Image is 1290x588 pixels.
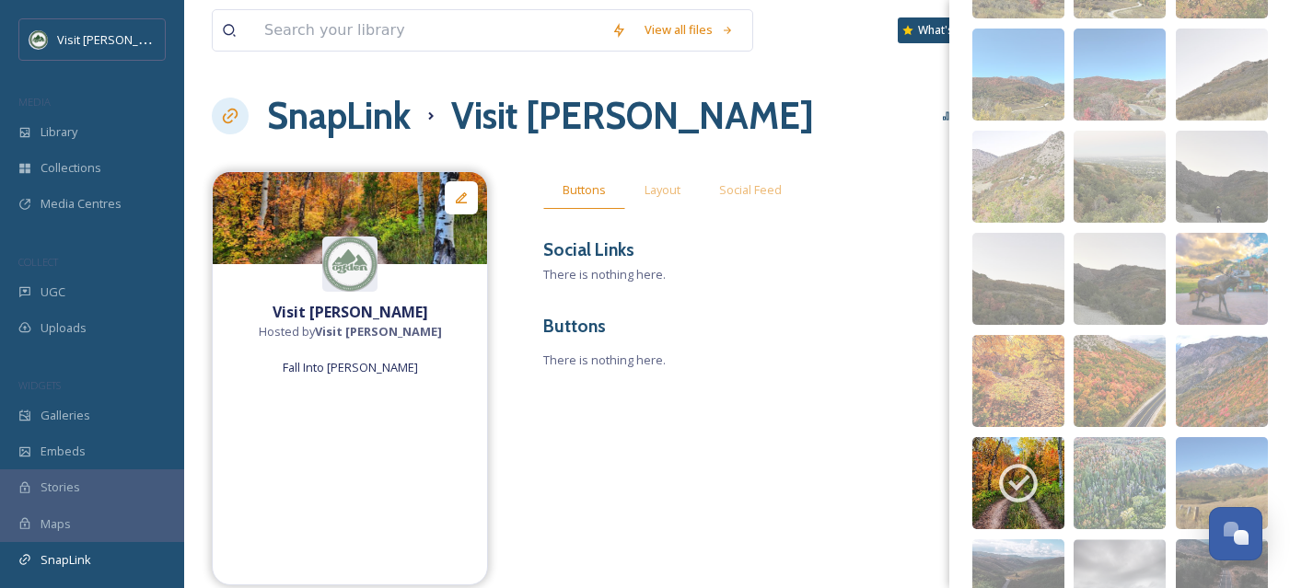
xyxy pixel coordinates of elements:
[1176,233,1268,325] img: 33f03582-5d9c-4120-ac80-e0652de3c69b.jpg
[18,255,58,269] span: COLLECT
[1074,437,1166,529] img: 42794bb6-b515-471e-a858-9ea6464279e9.jpg
[972,335,1064,427] img: fa4b8e52-eb06-44e0-80d4-693249d5130e.jpg
[267,88,411,144] a: SnapLink
[315,323,442,340] strong: Visit [PERSON_NAME]
[1074,335,1166,427] img: bbf717e2-43b9-485d-97eb-84d12395b2f4.jpg
[41,283,65,301] span: UGC
[972,29,1064,121] img: 8b6a4741-2e56-4ab1-9901-2c141277a992.jpg
[273,302,428,322] strong: Visit [PERSON_NAME]
[1176,335,1268,427] img: 7b07ddf9-14d3-4f71-8303-664b349fff4b.jpg
[41,515,71,533] span: Maps
[972,131,1064,223] img: 2495da5a-711d-4ae4-a65f-74666cd6ea89.jpg
[41,551,91,569] span: SnapLink
[898,17,990,43] a: What's New
[41,443,86,460] span: Embeds
[972,437,1064,529] img: 2fa305ba-ca0e-41a1-bbb4-7e304d4520fc.jpg
[543,266,666,282] span: There is nothing here.
[283,359,418,376] span: Fall Into [PERSON_NAME]
[41,478,80,496] span: Stories
[933,98,1022,133] button: Analytics
[29,30,48,49] img: Unknown.png
[255,10,602,51] input: Search your library
[563,181,606,199] span: Buttons
[543,313,1262,340] h3: Buttons
[451,88,814,144] h1: Visit [PERSON_NAME]
[1176,437,1268,529] img: d2067a06-3e70-41a2-8134-cd34249ed3c4.jpg
[18,378,61,392] span: WIDGETS
[972,233,1064,325] img: bd2ee1af-3946-49a3-a7c3-256ba51063f0.jpg
[41,319,87,337] span: Uploads
[57,30,174,48] span: Visit [PERSON_NAME]
[259,323,442,340] span: Hosted by
[933,98,1031,133] a: Analytics
[41,123,77,141] span: Library
[1074,29,1166,121] img: 731372f1-d84b-4910-8c40-5b06bf1354ef.jpg
[1074,131,1166,223] img: c912dce1-5516-4ddd-9616-25485bcf7ac0.jpg
[645,181,680,199] span: Layout
[322,236,378,292] img: Unknown.png
[41,159,101,177] span: Collections
[1176,131,1268,223] img: f6e68cee-810c-47d8-810a-fe47a505220a.jpg
[543,236,634,263] h3: Social Links
[543,352,666,368] span: There is nothing here.
[41,195,122,213] span: Media Centres
[18,95,51,109] span: MEDIA
[719,181,782,199] span: Social Feed
[213,172,487,264] img: 2fa305ba-ca0e-41a1-bbb4-7e304d4520fc.jpg
[41,407,90,424] span: Galleries
[635,12,743,48] a: View all files
[1209,507,1262,560] button: Open Chat
[1074,233,1166,325] img: bae42e1c-235e-470f-a72e-212dd4e07050.jpg
[1176,29,1268,121] img: 907f9218-25ea-4b26-80aa-ed431ff518b6.jpg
